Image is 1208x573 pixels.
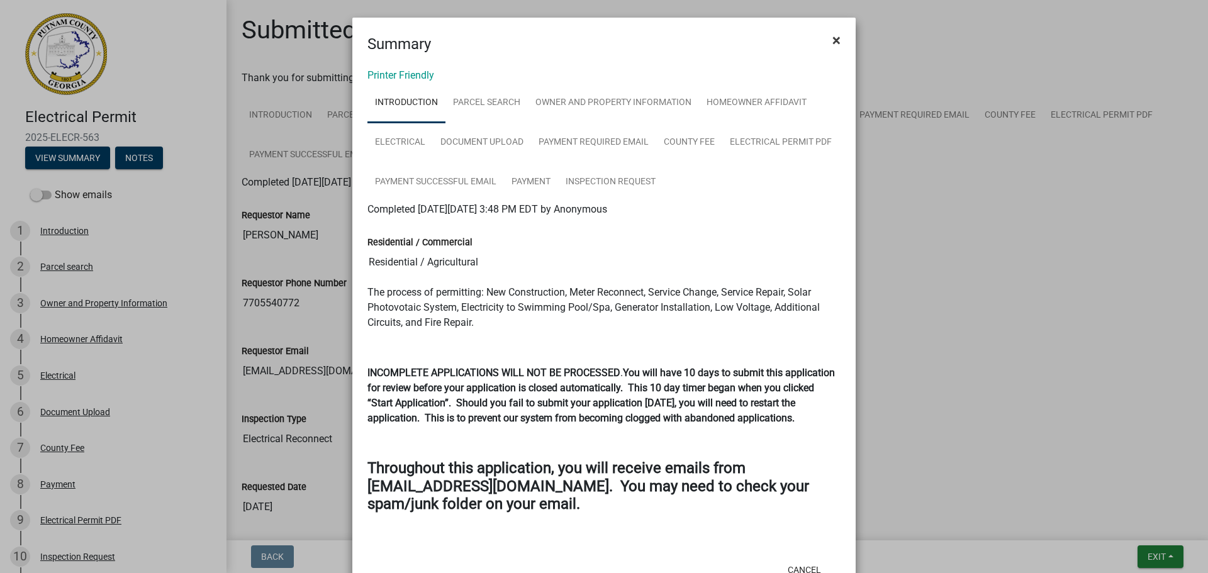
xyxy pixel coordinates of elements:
a: Parcel search [445,83,528,123]
label: Residential / Commercial [367,238,473,247]
strong: Throughout this application, you will receive emails from [EMAIL_ADDRESS][DOMAIN_NAME]. You may n... [367,459,809,513]
a: Introduction [367,83,445,123]
h4: Summary [367,33,431,55]
a: Payment [504,162,558,203]
a: Owner and Property Information [528,83,699,123]
span: Completed [DATE][DATE] 3:48 PM EDT by Anonymous [367,203,607,215]
strong: INCOMPLETE APPLICATIONS WILL NOT BE PROCESSED [367,367,620,379]
a: Inspection Request [558,162,663,203]
a: Homeowner Affidavit [699,83,814,123]
button: Close [822,23,851,58]
p: The process of permitting: New Construction, Meter Reconnect, Service Change, Service Repair, Sol... [367,285,841,330]
a: Electrical Permit PDF [722,123,839,163]
a: Electrical [367,123,433,163]
a: Payment Successful Email [367,162,504,203]
a: Printer Friendly [367,69,434,81]
span: × [832,31,841,49]
a: County Fee [656,123,722,163]
p: . [367,365,841,426]
a: Payment Required Email [531,123,656,163]
a: Document Upload [433,123,531,163]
